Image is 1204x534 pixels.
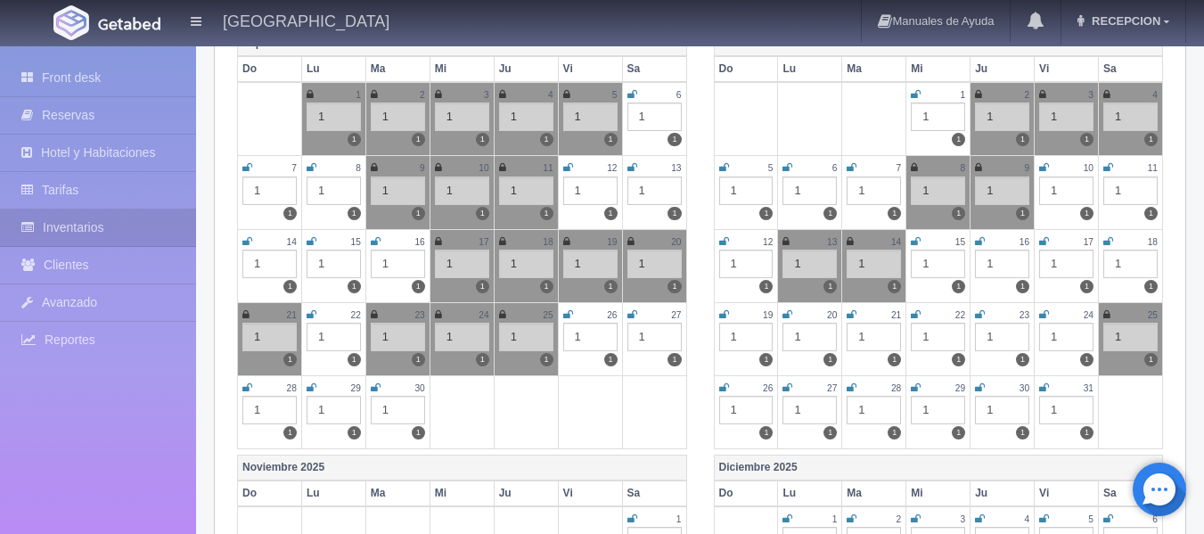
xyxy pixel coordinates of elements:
[627,103,682,131] div: 1
[558,56,622,82] th: Vi
[238,56,302,82] th: Do
[975,396,1029,424] div: 1
[98,17,160,30] img: Getabed
[763,383,773,393] small: 26
[782,177,837,205] div: 1
[952,207,965,220] label: 1
[484,90,489,100] small: 3
[476,207,489,220] label: 1
[842,481,906,506] th: Ma
[371,250,425,278] div: 1
[782,396,837,424] div: 1
[307,103,361,131] div: 1
[778,481,842,506] th: Lu
[356,163,361,173] small: 8
[668,207,681,220] label: 1
[348,353,361,366] label: 1
[301,56,365,82] th: Lu
[563,250,618,278] div: 1
[558,481,622,506] th: Vi
[827,237,837,247] small: 13
[287,383,297,393] small: 28
[348,207,361,220] label: 1
[1039,250,1093,278] div: 1
[435,323,489,351] div: 1
[823,280,837,293] label: 1
[1020,383,1029,393] small: 30
[668,133,681,146] label: 1
[242,396,297,424] div: 1
[827,310,837,320] small: 20
[955,383,965,393] small: 29
[1084,310,1093,320] small: 24
[888,207,901,220] label: 1
[1080,353,1093,366] label: 1
[499,103,553,131] div: 1
[1016,207,1029,220] label: 1
[832,514,838,524] small: 1
[627,250,682,278] div: 1
[952,426,965,440] label: 1
[348,280,361,293] label: 1
[778,56,842,82] th: Lu
[719,250,774,278] div: 1
[1084,383,1093,393] small: 31
[604,207,618,220] label: 1
[476,280,489,293] label: 1
[430,56,494,82] th: Mi
[371,103,425,131] div: 1
[1080,426,1093,440] label: 1
[768,163,774,173] small: 5
[1035,481,1099,506] th: Vi
[847,396,901,424] div: 1
[668,280,681,293] label: 1
[1103,177,1158,205] div: 1
[479,237,488,247] small: 17
[540,353,553,366] label: 1
[412,280,425,293] label: 1
[414,383,424,393] small: 30
[1024,90,1029,100] small: 2
[301,481,365,506] th: Lu
[607,237,617,247] small: 19
[1152,514,1158,524] small: 6
[548,90,553,100] small: 4
[759,353,773,366] label: 1
[563,177,618,205] div: 1
[607,163,617,173] small: 12
[543,237,553,247] small: 18
[242,250,297,278] div: 1
[782,250,837,278] div: 1
[348,133,361,146] label: 1
[543,163,553,173] small: 11
[911,103,965,131] div: 1
[435,177,489,205] div: 1
[847,250,901,278] div: 1
[499,177,553,205] div: 1
[847,177,901,205] div: 1
[891,310,901,320] small: 21
[975,250,1029,278] div: 1
[283,280,297,293] label: 1
[435,250,489,278] div: 1
[543,310,553,320] small: 25
[1024,163,1029,173] small: 9
[1080,280,1093,293] label: 1
[782,323,837,351] div: 1
[1087,14,1160,28] span: RECEPCION
[823,207,837,220] label: 1
[283,426,297,440] label: 1
[1144,353,1158,366] label: 1
[371,323,425,351] div: 1
[1016,426,1029,440] label: 1
[307,250,361,278] div: 1
[563,103,618,131] div: 1
[714,56,778,82] th: Do
[714,455,1163,481] th: Diciembre 2025
[1039,323,1093,351] div: 1
[563,323,618,351] div: 1
[714,481,778,506] th: Do
[348,426,361,440] label: 1
[1152,90,1158,100] small: 4
[371,396,425,424] div: 1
